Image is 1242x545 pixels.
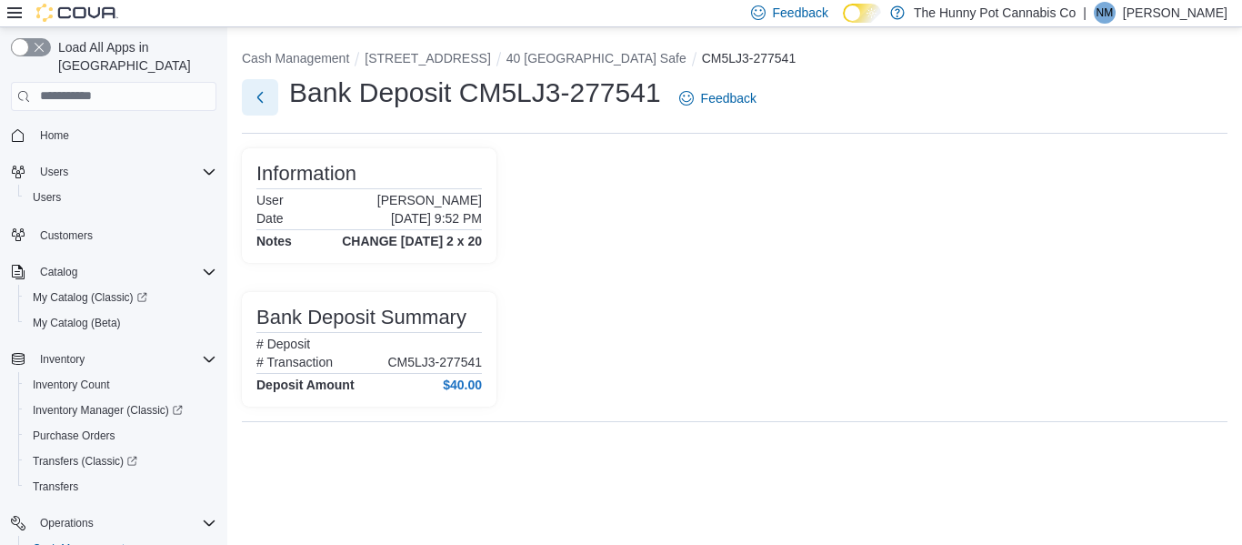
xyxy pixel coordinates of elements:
span: My Catalog (Classic) [25,287,216,308]
button: My Catalog (Beta) [18,310,224,336]
span: Inventory [40,352,85,367]
span: Users [33,190,61,205]
span: Inventory [33,348,216,370]
span: Home [40,128,69,143]
span: Load All Apps in [GEOGRAPHIC_DATA] [51,38,216,75]
span: Home [33,124,216,146]
span: Operations [40,516,94,530]
span: Feedback [701,89,756,107]
a: Transfers [25,476,85,498]
span: Users [33,161,216,183]
button: Transfers [18,474,224,500]
p: | [1083,2,1087,24]
h4: CHANGE [DATE] 2 x 20 [342,234,482,248]
span: Users [25,187,216,208]
input: Dark Mode [843,4,881,23]
span: Transfers [25,476,216,498]
h6: # Deposit [256,337,310,351]
button: Users [4,159,224,185]
span: My Catalog (Classic) [33,290,147,305]
a: Transfers (Classic) [18,449,224,474]
h6: User [256,193,284,207]
button: CM5LJ3-277541 [702,51,796,66]
span: NM [1097,2,1114,24]
button: Catalog [4,259,224,285]
h4: Deposit Amount [256,378,355,392]
a: Inventory Manager (Classic) [25,399,190,421]
button: Customers [4,221,224,247]
a: My Catalog (Classic) [25,287,155,308]
p: [DATE] 9:52 PM [391,211,482,226]
a: Home [33,125,76,146]
span: Inventory Manager (Classic) [25,399,216,421]
h6: # Transaction [256,355,333,369]
button: Cash Management [242,51,349,66]
span: Feedback [773,4,828,22]
span: My Catalog (Beta) [33,316,121,330]
a: Inventory Manager (Classic) [18,398,224,423]
h4: Notes [256,234,292,248]
a: Customers [33,225,100,247]
button: Next [242,79,278,116]
span: My Catalog (Beta) [25,312,216,334]
h3: Bank Deposit Summary [256,307,466,328]
h4: $40.00 [443,378,482,392]
h6: Date [256,211,284,226]
span: Purchase Orders [25,425,216,447]
span: Transfers (Classic) [25,450,216,472]
a: My Catalog (Beta) [25,312,128,334]
span: Inventory Manager (Classic) [33,403,183,418]
button: 40 [GEOGRAPHIC_DATA] Safe [506,51,686,66]
div: Nick Miszuk [1094,2,1116,24]
p: The Hunny Pot Cannabis Co [914,2,1076,24]
span: Inventory Count [25,374,216,396]
nav: An example of EuiBreadcrumbs [242,49,1227,71]
button: Operations [4,510,224,536]
a: My Catalog (Classic) [18,285,224,310]
p: [PERSON_NAME] [377,193,482,207]
button: Inventory Count [18,372,224,398]
span: Operations [33,512,216,534]
button: Home [4,122,224,148]
button: Users [18,185,224,210]
a: Purchase Orders [25,425,123,447]
a: Transfers (Classic) [25,450,145,472]
span: Catalog [33,261,216,283]
button: Inventory [33,348,92,370]
a: Inventory Count [25,374,117,396]
img: Cova [36,4,118,22]
span: Catalog [40,265,77,279]
button: Inventory [4,347,224,372]
h1: Bank Deposit CM5LJ3-277541 [289,75,661,111]
span: Users [40,165,68,179]
span: Customers [40,228,93,243]
button: Purchase Orders [18,423,224,449]
button: Catalog [33,261,85,283]
a: Feedback [672,80,764,116]
span: Transfers [33,479,78,494]
span: Transfers (Classic) [33,454,137,469]
span: Inventory Count [33,378,110,392]
a: Users [25,187,68,208]
button: Users [33,161,75,183]
h3: Information [256,163,356,185]
span: Customers [33,223,216,246]
button: [STREET_ADDRESS] [365,51,490,66]
p: [PERSON_NAME] [1123,2,1227,24]
span: Purchase Orders [33,429,115,443]
button: Operations [33,512,101,534]
span: Dark Mode [843,23,844,24]
p: CM5LJ3-277541 [387,355,482,369]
